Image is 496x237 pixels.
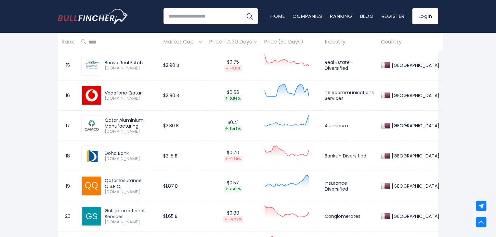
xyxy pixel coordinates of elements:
[381,13,404,19] a: Register
[160,201,205,231] td: $1.65 B
[82,116,101,135] img: QAMC.QA.png
[321,81,377,111] td: Telecommunications Services
[209,89,257,102] div: $0.66
[321,141,377,171] td: Banks - Diversified
[105,90,156,96] div: Vodafone Qatar
[160,171,205,201] td: $1.87 B
[58,81,78,111] td: 16
[224,156,242,162] div: -1.50%
[321,32,377,52] th: Industry
[209,210,257,223] div: $0.89
[224,186,242,193] div: 2.46%
[105,129,156,134] span: [DOMAIN_NAME]
[241,8,258,24] button: Search
[105,150,156,156] div: Doha Bank
[270,13,285,19] a: Home
[105,219,156,225] span: [DOMAIN_NAME]
[105,189,156,195] span: [DOMAIN_NAME]
[412,8,438,24] a: Login
[58,32,78,52] th: Rank
[209,150,257,162] div: $0.70
[377,32,443,52] th: Country
[163,37,197,47] span: Market Cap
[330,13,352,19] a: Ranking
[58,9,128,24] a: Go to homepage
[105,96,156,101] span: [DOMAIN_NAME]
[223,216,243,223] div: -4.79%
[160,141,205,171] td: $2.18 B
[293,13,322,19] a: Companies
[105,156,156,162] span: [DOMAIN_NAME]
[390,153,439,159] div: [GEOGRAPHIC_DATA]
[321,50,377,81] td: Real Estate - Diversified
[58,9,128,24] img: Bullfincher logo
[360,13,373,19] a: Blog
[58,141,78,171] td: 18
[321,111,377,141] td: Aluminum
[390,62,439,68] div: [GEOGRAPHIC_DATA]
[321,171,377,201] td: Insurance - Diversified
[390,183,439,189] div: [GEOGRAPHIC_DATA]
[209,180,257,193] div: $0.57
[224,95,242,102] div: 0.04%
[82,86,101,105] img: VFQS.QA.png
[82,146,101,165] img: DHBK.QA.png
[209,59,257,72] div: $0.75
[105,117,156,129] div: Qatar Aluminium Manufacturing
[58,201,78,231] td: 20
[209,39,257,45] div: Price | 30 Days
[105,208,156,219] div: Gulf International Services
[160,81,205,111] td: $2.80 B
[82,56,101,75] img: BRES.QA.png
[224,65,242,72] div: -3.11%
[390,93,439,98] div: [GEOGRAPHIC_DATA]
[105,60,156,66] div: Barwa Real Estate
[390,213,439,219] div: [GEOGRAPHIC_DATA]
[390,123,439,129] div: [GEOGRAPHIC_DATA]
[160,111,205,141] td: $2.30 B
[105,66,156,71] span: [DOMAIN_NAME]
[209,119,257,132] div: $0.41
[224,125,242,132] div: 5.49%
[105,178,156,189] div: Qatar Insurance Q.S.P.C.
[321,201,377,231] td: Conglomerates
[58,111,78,141] td: 17
[160,50,205,81] td: $2.90 B
[260,32,321,52] th: Price (30 Days)
[58,50,78,81] td: 15
[58,171,78,201] td: 19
